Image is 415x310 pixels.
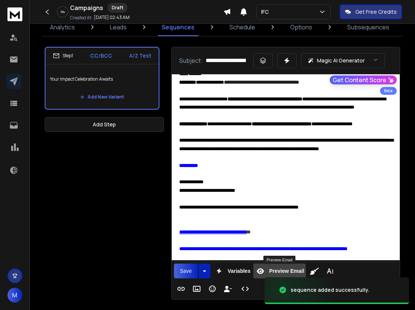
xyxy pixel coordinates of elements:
span: Preview Email [267,268,305,274]
a: Sequences [157,18,199,36]
button: Variables [212,264,252,278]
div: Preview Email [263,256,295,264]
button: Save [174,264,198,278]
button: Emoticons [205,281,219,296]
p: Analytics [50,23,75,32]
p: Sequences [162,23,194,32]
img: logo [7,7,22,21]
p: Leads [110,23,127,32]
p: Options [290,23,312,32]
a: Subsequences [343,18,394,36]
p: 0 % [61,10,65,14]
button: Code View [238,281,252,296]
div: Step 1 [53,52,73,59]
button: Insert Unsubscribe Link [221,281,235,296]
a: Analytics [45,18,79,36]
p: CC/BCC [90,52,112,59]
p: Created At: [70,15,92,21]
div: Beta [380,87,397,95]
p: Subject: [179,56,203,65]
a: Schedule [225,18,260,36]
div: sequence added successfully. [291,286,370,294]
li: Step1CC/BCCA/Z TestYour Impact Celebration AwaitsAdd New Variant [45,47,159,110]
button: Clean HTML [307,264,321,278]
button: Insert Image (Ctrl+P) [190,281,204,296]
button: Get Content Score [330,75,397,84]
p: Get Free Credits [355,8,397,16]
a: Options [286,18,317,36]
div: Draft [108,3,127,13]
a: Leads [105,18,131,36]
button: Add New Variant [74,90,130,104]
p: A/Z Test [129,52,151,59]
button: Add Step [45,117,164,132]
p: Schedule [229,23,255,32]
button: Get Free Credits [340,4,402,19]
button: M [7,288,22,303]
p: Magic AI Generator [317,57,365,64]
button: Magic AI Generator [301,53,385,68]
button: Preview Email [253,264,305,278]
button: More Text [323,264,337,278]
h1: Campaigns [70,3,103,12]
p: [DATE] 02:43 AM [94,14,130,20]
p: Subsequences [347,23,389,32]
span: Variables [226,268,252,274]
p: IFC [261,8,272,16]
button: Insert Link (Ctrl+K) [174,281,188,296]
p: Your Impact Celebration Awaits [50,69,154,90]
